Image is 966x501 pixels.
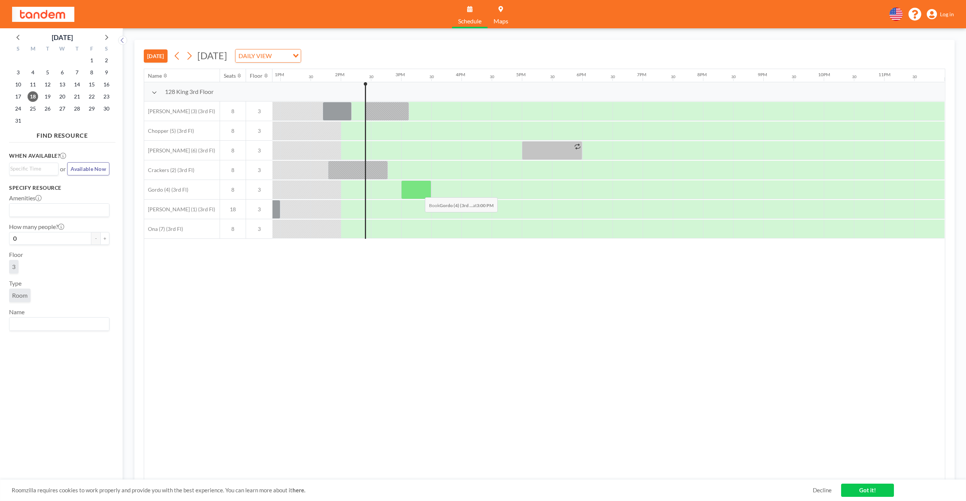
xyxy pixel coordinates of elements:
span: Thursday, August 7, 2025 [72,67,82,78]
span: Schedule [458,18,481,24]
div: 7PM [637,72,646,77]
label: Name [9,308,25,316]
a: Log in [927,9,954,20]
img: organization-logo [12,7,74,22]
div: W [55,45,70,54]
span: Friday, August 22, 2025 [86,91,97,102]
div: Search for option [235,49,301,62]
span: Wednesday, August 27, 2025 [57,103,68,114]
span: Friday, August 15, 2025 [86,79,97,90]
span: Friday, August 8, 2025 [86,67,97,78]
span: 18 [220,206,246,213]
span: Saturday, August 23, 2025 [101,91,112,102]
div: 1PM [275,72,284,77]
span: Log in [940,11,954,18]
div: 30 [611,74,615,79]
span: Monday, August 11, 2025 [28,79,38,90]
span: [PERSON_NAME] (3) (3rd Fl) [144,108,215,115]
div: 8PM [697,72,707,77]
span: 3 [246,108,272,115]
span: Sunday, August 3, 2025 [13,67,23,78]
span: 3 [246,167,272,174]
span: Monday, August 4, 2025 [28,67,38,78]
button: - [91,232,100,245]
a: here. [292,487,305,493]
span: 3 [246,128,272,134]
span: 3 [246,226,272,232]
h4: FIND RESOURCE [9,129,115,139]
span: Wednesday, August 20, 2025 [57,91,68,102]
div: S [11,45,26,54]
button: + [100,232,109,245]
span: Wednesday, August 13, 2025 [57,79,68,90]
div: T [40,45,55,54]
span: Saturday, August 2, 2025 [101,55,112,66]
div: 6PM [577,72,586,77]
span: 8 [220,167,246,174]
span: Room [12,292,28,299]
input: Search for option [10,205,105,215]
div: 30 [550,74,555,79]
button: Available Now [67,162,109,175]
div: S [99,45,114,54]
span: Monday, August 18, 2025 [28,91,38,102]
label: How many people? [9,223,64,231]
span: 3 [12,263,15,270]
span: 8 [220,147,246,154]
span: Crackers (2) (3rd Fl) [144,167,194,174]
label: Amenities [9,194,42,202]
span: Saturday, August 9, 2025 [101,67,112,78]
span: 3 [246,206,272,213]
div: 30 [369,74,374,79]
div: 5PM [516,72,526,77]
input: Search for option [274,51,288,61]
div: 30 [731,74,736,79]
span: Wednesday, August 6, 2025 [57,67,68,78]
span: or [60,165,66,173]
div: 4PM [456,72,465,77]
button: [DATE] [144,49,168,63]
span: Chopper (5) (3rd Fl) [144,128,194,134]
div: 30 [852,74,857,79]
span: Available Now [71,166,106,172]
div: F [84,45,99,54]
span: 8 [220,108,246,115]
div: T [69,45,84,54]
span: Book at [425,197,498,212]
span: Sunday, August 31, 2025 [13,115,23,126]
span: Monday, August 25, 2025 [28,103,38,114]
span: [PERSON_NAME] (1) (3rd Fl) [144,206,215,213]
div: 30 [490,74,494,79]
div: 30 [309,74,313,79]
div: Search for option [9,204,109,217]
span: 3 [246,186,272,193]
div: 3PM [395,72,405,77]
span: Tuesday, August 19, 2025 [42,91,53,102]
div: 2PM [335,72,345,77]
span: Sunday, August 17, 2025 [13,91,23,102]
span: Friday, August 1, 2025 [86,55,97,66]
div: [DATE] [52,32,73,43]
div: 9PM [758,72,767,77]
span: Saturday, August 30, 2025 [101,103,112,114]
span: Sunday, August 24, 2025 [13,103,23,114]
span: Roomzilla requires cookies to work properly and provide you with the best experience. You can lea... [12,487,813,494]
div: Search for option [9,163,58,174]
span: Ona (7) (3rd Fl) [144,226,183,232]
div: M [26,45,40,54]
span: Sunday, August 10, 2025 [13,79,23,90]
div: Name [148,72,162,79]
h3: Specify resource [9,184,109,191]
span: Thursday, August 28, 2025 [72,103,82,114]
div: Seats [224,72,236,79]
div: Search for option [9,318,109,330]
div: 10PM [818,72,830,77]
span: Saturday, August 16, 2025 [101,79,112,90]
a: Decline [813,487,832,494]
span: 3 [246,147,272,154]
span: 8 [220,128,246,134]
input: Search for option [10,319,105,329]
span: Thursday, August 14, 2025 [72,79,82,90]
span: 128 King 3rd Floor [165,88,214,95]
span: Maps [494,18,508,24]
